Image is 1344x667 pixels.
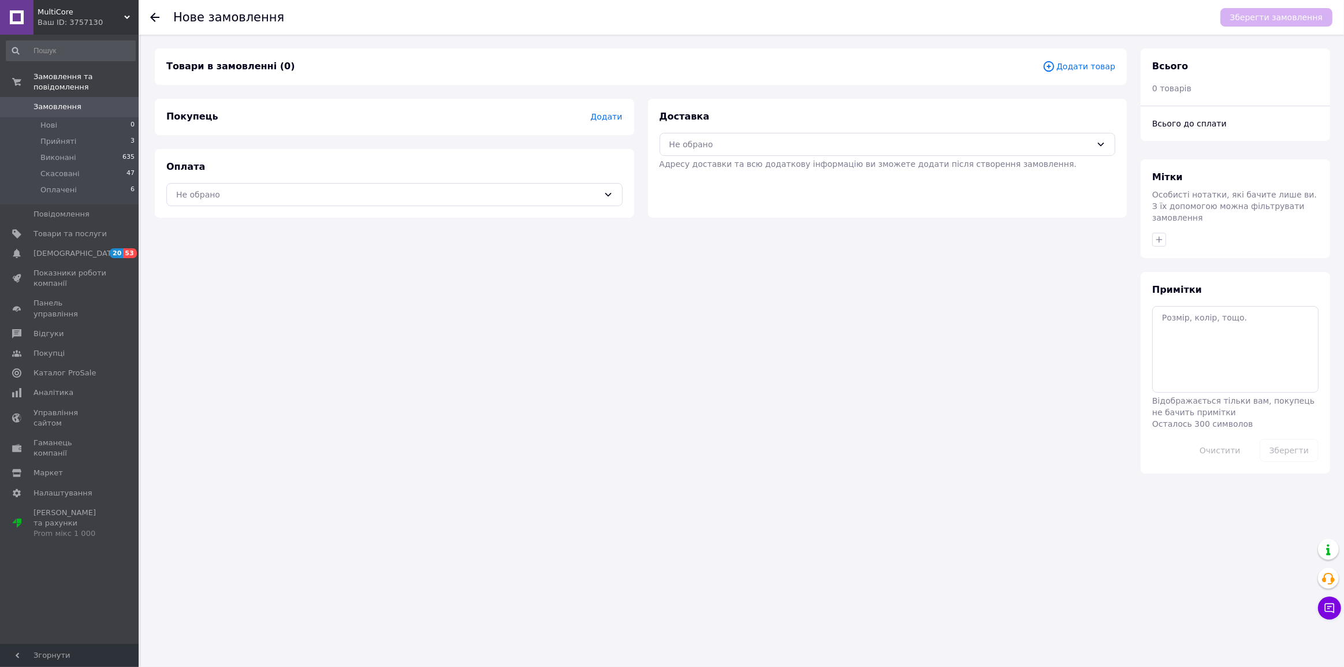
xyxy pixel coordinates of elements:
span: [PERSON_NAME] та рахунки [33,508,107,539]
div: Prom мікс 1 000 [33,528,107,539]
span: Особисті нотатки, які бачите лише ви. З їх допомогою можна фільтрувати замовлення [1152,190,1317,222]
span: Показники роботи компанії [33,268,107,289]
span: Оплата [166,161,205,172]
div: Не обрано [176,188,599,201]
span: Каталог ProSale [33,368,96,378]
div: Не обрано [669,138,1092,151]
span: Мітки [1152,172,1183,182]
span: Налаштування [33,488,92,498]
span: Осталось 300 символов [1152,419,1253,428]
span: Управління сайтом [33,408,107,428]
span: Покупці [33,348,65,359]
input: Пошук [6,40,136,61]
span: 53 [123,248,136,258]
span: Замовлення та повідомлення [33,72,139,92]
span: 3 [131,136,135,147]
span: Товари та послуги [33,229,107,239]
span: 6 [131,185,135,195]
span: Виконані [40,152,76,163]
span: Гаманець компанії [33,438,107,459]
span: Аналітика [33,387,73,398]
span: 47 [126,169,135,179]
div: Повернутися назад [150,12,159,23]
span: Покупець [166,111,218,122]
span: Оплачені [40,185,77,195]
span: Замовлення [33,102,81,112]
span: Додати [590,112,622,121]
span: 635 [122,152,135,163]
span: Відображається тільки вам, покупець не бачить примітки [1152,396,1315,417]
span: Повідомлення [33,209,90,219]
div: Всього до сплати [1152,118,1319,129]
button: Чат з покупцем [1318,597,1341,620]
span: [DEMOGRAPHIC_DATA] [33,248,119,259]
span: Доставка [660,111,710,122]
span: Панель управління [33,298,107,319]
div: Ваш ID: 3757130 [38,17,139,28]
span: Додати товар [1043,60,1115,73]
span: MultiCore [38,7,124,17]
span: Прийняті [40,136,76,147]
div: Нове замовлення [173,12,284,24]
span: Скасовані [40,169,80,179]
span: 0 [131,120,135,131]
span: Примітки [1152,284,1202,295]
span: Товари в замовленні (0) [166,61,295,72]
span: 20 [110,248,123,258]
span: Маркет [33,468,63,478]
span: Всього [1152,61,1188,72]
span: 0 товарів [1152,84,1192,93]
span: Відгуки [33,329,64,339]
span: Адресу доставки та всю додаткову інформацію ви зможете додати після створення замовлення. [660,159,1077,169]
span: Нові [40,120,57,131]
